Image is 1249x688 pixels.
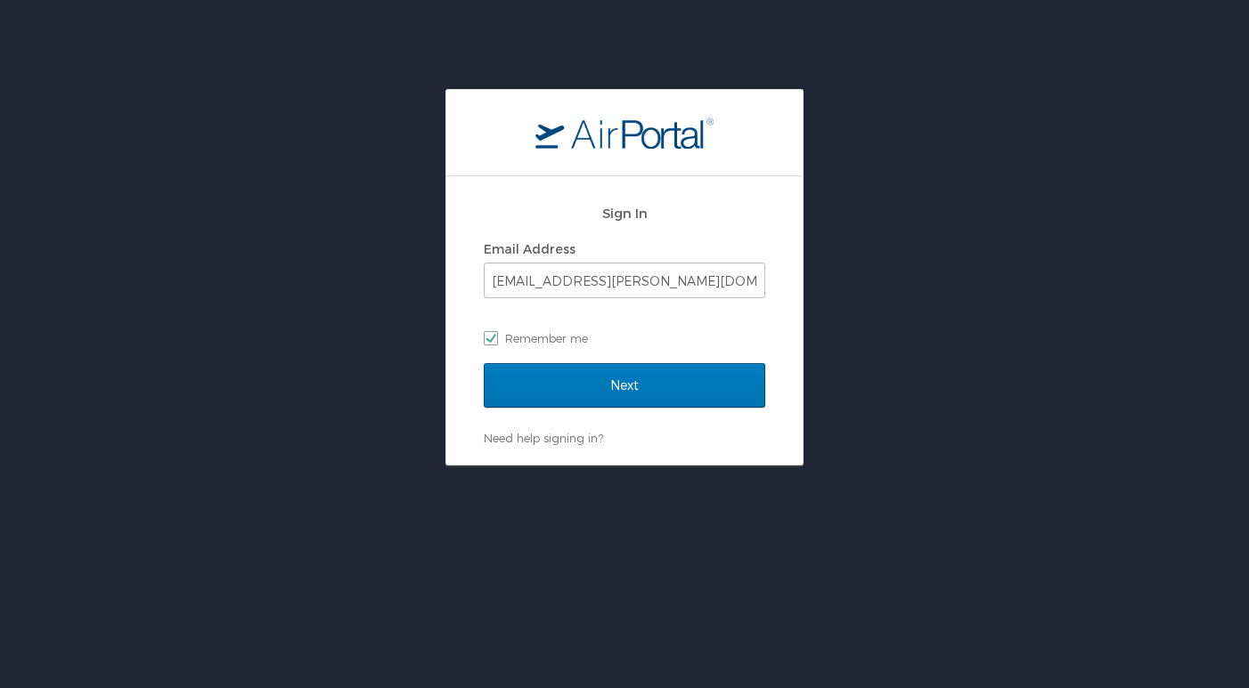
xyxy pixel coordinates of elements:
h2: Sign In [484,203,765,223]
img: logo [535,117,714,149]
label: Email Address [484,241,576,256]
input: Next [484,363,765,408]
label: Remember me [484,325,765,352]
a: Need help signing in? [484,431,603,445]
